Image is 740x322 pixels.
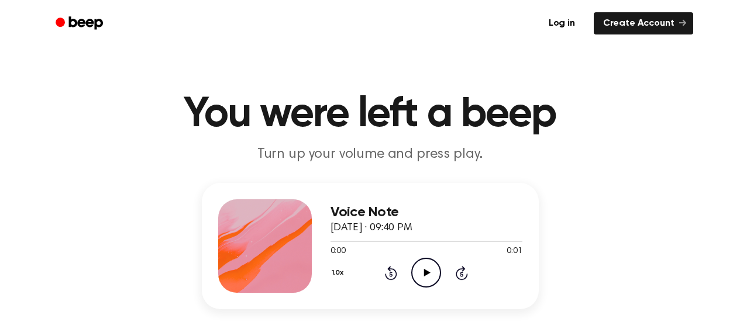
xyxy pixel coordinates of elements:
button: 1.0x [331,263,348,283]
span: 0:00 [331,245,346,258]
a: Create Account [594,12,693,34]
span: [DATE] · 09:40 PM [331,223,412,233]
p: Turn up your volume and press play. [146,145,595,164]
h3: Voice Note [331,205,522,220]
h1: You were left a beep [71,94,670,136]
a: Log in [537,10,587,37]
span: 0:01 [507,245,522,258]
a: Beep [47,12,113,35]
